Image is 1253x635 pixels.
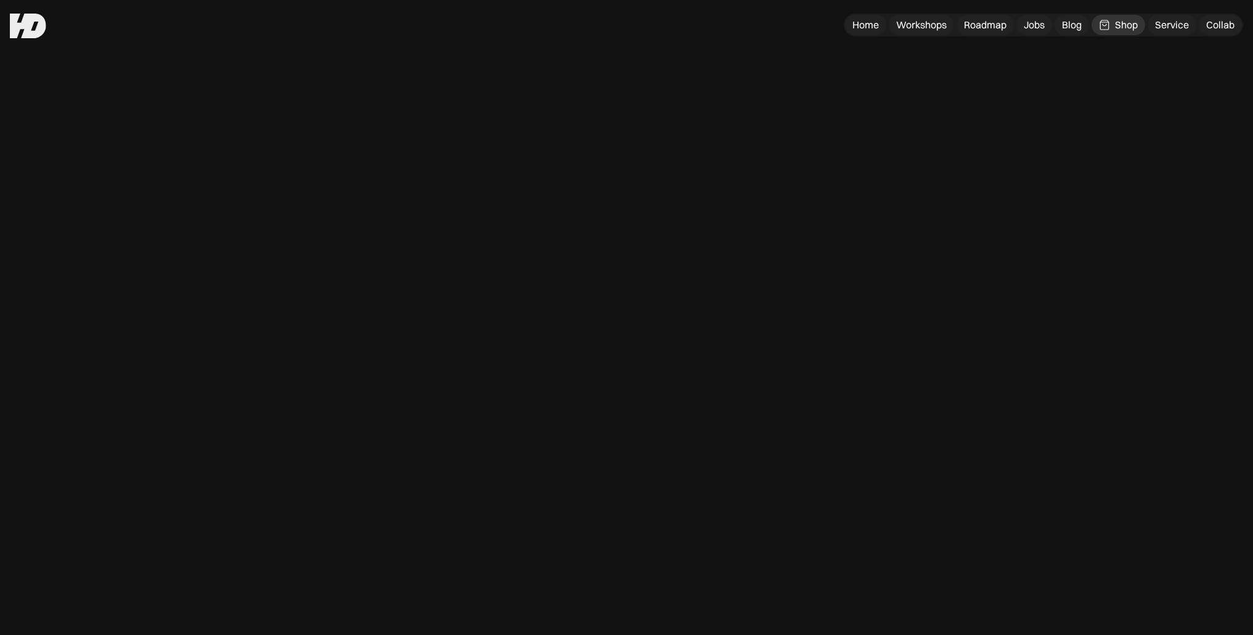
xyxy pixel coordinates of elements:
a: Service [1148,15,1196,35]
div: Roadmap [964,18,1006,31]
a: Shop [1092,15,1145,35]
a: Collab [1199,15,1242,35]
a: Blog [1055,15,1089,35]
div: Service [1155,18,1189,31]
a: Roadmap [957,15,1014,35]
div: Collab [1206,18,1235,31]
div: Jobs [1024,18,1045,31]
div: Shop [1115,18,1138,31]
a: Jobs [1016,15,1052,35]
a: Workshops [889,15,954,35]
a: Home [845,15,886,35]
div: Home [852,18,879,31]
div: Blog [1062,18,1082,31]
div: Workshops [896,18,947,31]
